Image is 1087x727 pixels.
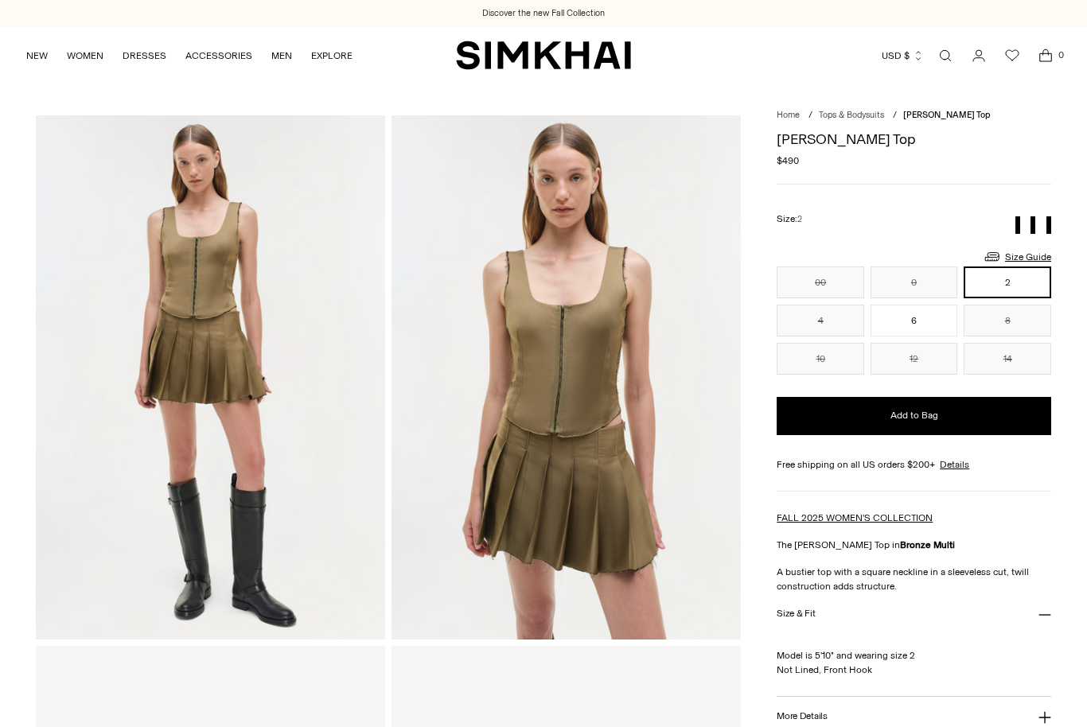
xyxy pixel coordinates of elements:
button: 8 [964,305,1051,336]
button: Add to Bag [777,397,1051,435]
div: / [893,109,897,122]
button: 14 [964,343,1051,375]
button: 6 [871,305,958,336]
a: Size Guide [983,247,1051,266]
a: MEN [271,38,292,73]
p: The [PERSON_NAME] Top in [777,538,1051,552]
img: Carly Bustier Top [36,115,385,640]
a: Go to the account page [963,40,995,72]
button: USD $ [882,38,924,73]
button: 10 [777,343,864,375]
p: Model is 5'10" and wearing size 2 Not Lined, Front Hook [777,634,1051,677]
a: ACCESSORIES [185,38,252,73]
div: / [808,109,812,122]
button: 00 [777,266,864,298]
a: Details [940,457,969,472]
strong: Bronze Multi [900,539,955,550]
a: Wishlist [996,40,1028,72]
a: Home [777,110,800,120]
a: Open cart modal [1030,40,1062,72]
h3: More Details [777,711,827,721]
button: 12 [871,343,958,375]
button: 0 [871,266,958,298]
img: Carly Bustier Top [392,115,741,640]
a: DRESSES [123,38,166,73]
a: FALL 2025 WOMEN'S COLLECTION [777,512,933,523]
nav: breadcrumbs [777,109,1051,122]
span: [PERSON_NAME] Top [903,110,991,120]
a: WOMEN [67,38,103,73]
a: Tops & Bodysuits [819,110,884,120]
p: A bustier top with a square neckline in a sleeveless cut, twill construction adds structure. [777,565,1051,593]
a: SIMKHAI [456,40,631,71]
a: EXPLORE [311,38,353,73]
button: 2 [964,266,1051,298]
a: Open search modal [929,40,961,72]
a: Discover the new Fall Collection [482,7,605,20]
span: 0 [1054,48,1068,62]
a: NEW [26,38,48,73]
span: 2 [797,214,802,224]
div: Free shipping on all US orders $200+ [777,457,1051,472]
span: $490 [777,154,799,168]
button: 4 [777,305,864,336]
h1: [PERSON_NAME] Top [777,132,1051,146]
span: Add to Bag [890,409,938,422]
h3: Size & Fit [777,608,815,619]
label: Size: [777,212,802,227]
button: Size & Fit [777,593,1051,634]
